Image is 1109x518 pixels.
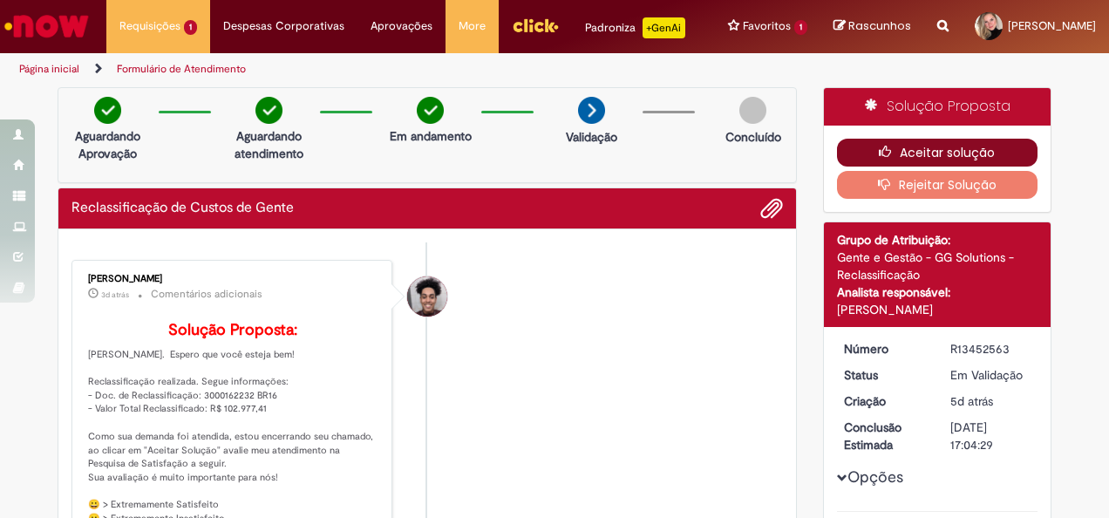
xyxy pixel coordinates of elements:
[837,171,1038,199] button: Rejeitar Solução
[101,290,129,300] time: 29/08/2025 16:37:19
[950,393,993,409] time: 27/08/2025 13:53:35
[94,97,121,124] img: check-circle-green.png
[837,283,1038,301] div: Analista responsável:
[824,88,1051,126] div: Solução Proposta
[371,17,432,35] span: Aprovações
[950,393,993,409] span: 5d atrás
[71,201,294,216] h2: Reclassificação de Custos de Gente Histórico de tíquete
[19,62,79,76] a: Página inicial
[65,127,150,162] p: Aguardando Aprovação
[407,276,447,317] div: Gabriel Romao De Oliveira
[119,17,180,35] span: Requisições
[950,392,1031,410] div: 27/08/2025 13:53:35
[743,17,791,35] span: Favoritos
[831,419,938,453] dt: Conclusão Estimada
[88,274,378,284] div: [PERSON_NAME]
[833,18,911,35] a: Rascunhos
[725,128,781,146] p: Concluído
[760,197,783,220] button: Adicionar anexos
[831,340,938,358] dt: Número
[459,17,486,35] span: More
[848,17,911,34] span: Rascunhos
[390,127,472,145] p: Em andamento
[831,366,938,384] dt: Status
[168,320,297,340] b: Solução Proposta:
[837,139,1038,167] button: Aceitar solução
[255,97,282,124] img: check-circle-green.png
[837,301,1038,318] div: [PERSON_NAME]
[512,12,559,38] img: click_logo_yellow_360x200.png
[837,249,1038,283] div: Gente e Gestão - GG Solutions - Reclassificação
[417,97,444,124] img: check-circle-green.png
[2,9,92,44] img: ServiceNow
[950,340,1031,358] div: R13452563
[585,17,685,38] div: Padroniza
[643,17,685,38] p: +GenAi
[151,287,262,302] small: Comentários adicionais
[227,127,311,162] p: Aguardando atendimento
[950,366,1031,384] div: Em Validação
[950,419,1031,453] div: [DATE] 17:04:29
[794,20,807,35] span: 1
[739,97,766,124] img: img-circle-grey.png
[184,20,197,35] span: 1
[566,128,617,146] p: Validação
[831,392,938,410] dt: Criação
[13,53,726,85] ul: Trilhas de página
[1008,18,1096,33] span: [PERSON_NAME]
[101,290,129,300] span: 3d atrás
[117,62,246,76] a: Formulário de Atendimento
[223,17,344,35] span: Despesas Corporativas
[578,97,605,124] img: arrow-next.png
[837,231,1038,249] div: Grupo de Atribuição:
